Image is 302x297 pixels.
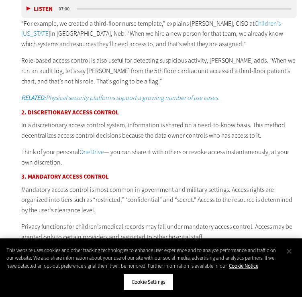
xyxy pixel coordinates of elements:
[21,55,296,86] p: Role-based access control is also useful for detecting suspicious activity, [PERSON_NAME] adds. “...
[123,274,173,291] button: Cookie Settings
[229,262,258,269] a: More information about your privacy
[80,148,104,156] a: OneDrive
[21,110,296,116] h3: 2. Discretionary Access Control
[280,242,298,260] button: Close
[46,94,219,102] em: Physical security platforms support a growing number of use cases.
[27,6,53,12] button: Listen
[21,94,46,102] strong: RELATED:
[21,18,296,49] p: “For example, we created a third-floor nurse template,” explains [PERSON_NAME], CISO at in [GEOGR...
[6,246,280,270] div: This website uses cookies and other tracking technologies to enhance user experience and to analy...
[57,6,75,13] div: duration
[21,120,296,140] p: In a discretionary access control system, information is shared on a need-to-know basis. This met...
[21,174,296,180] h3: 3. Mandatory Access Control
[21,222,296,242] p: Privacy functions for children’s medical records may fall under mandatory access control. Access ...
[21,185,296,216] p: Mandatory access control is most common in government and military settings. Access rights are or...
[21,94,219,102] a: RELATED:Physical security platforms support a growing number of use cases.
[21,147,296,167] p: Think of your personal — you can share it with others or revoke access instantaneously, at your o...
